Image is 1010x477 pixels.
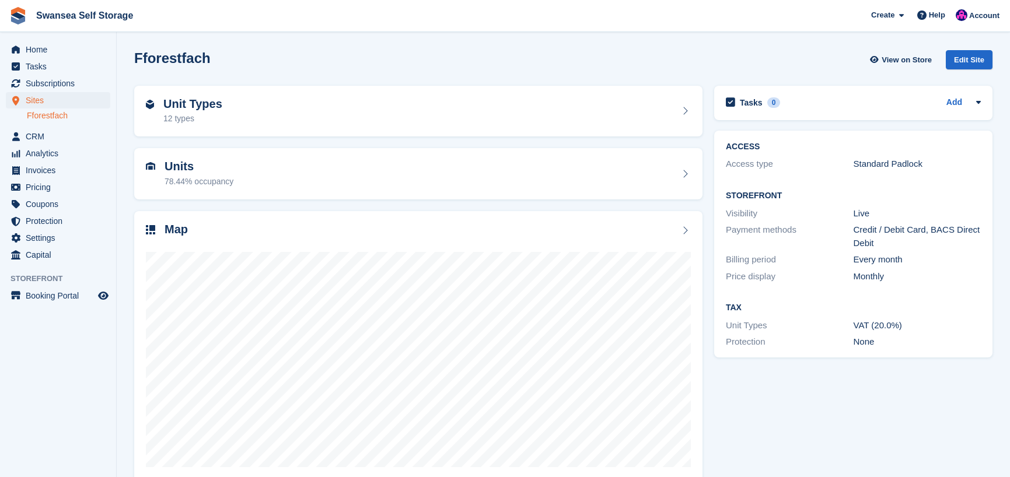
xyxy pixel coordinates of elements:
a: menu [6,196,110,212]
div: Live [854,207,981,220]
a: menu [6,92,110,108]
span: Protection [26,213,96,229]
a: Preview store [96,289,110,303]
a: Units 78.44% occupancy [134,148,703,199]
h2: Map [165,223,188,236]
img: map-icn-33ee37083ee616e46c38cad1a60f524a97daa1e2b2c8c0bc3eb3415660979fc1.svg [146,225,155,234]
img: unit-icn-7be61d7bf1b0ce9d3e12c5938cc71ed9869f7b940bace4675aadf7bd6d80202e.svg [146,162,155,170]
a: Add [946,96,962,110]
div: Billing period [726,253,854,266]
span: CRM [26,128,96,145]
a: menu [6,162,110,178]
h2: Tax [726,303,981,313]
img: unit-type-icn-2b2737a686de81e16bb02015468b77c625bbabd49415b5ef34ead5e3b44a266d.svg [146,100,154,109]
a: menu [6,287,110,304]
div: 12 types [163,113,222,125]
span: View on Store [882,54,932,66]
span: Create [871,9,894,21]
span: Help [929,9,945,21]
div: Every month [854,253,981,266]
span: Storefront [11,273,116,285]
img: Donna Davies [956,9,967,21]
div: Unit Types [726,319,854,332]
h2: Units [165,160,233,173]
span: Capital [26,247,96,263]
a: menu [6,213,110,229]
a: menu [6,58,110,75]
span: Settings [26,230,96,246]
span: Home [26,41,96,58]
a: Swansea Self Storage [32,6,138,25]
span: Analytics [26,145,96,162]
a: Edit Site [946,50,992,74]
span: Invoices [26,162,96,178]
a: menu [6,179,110,195]
a: menu [6,41,110,58]
div: Payment methods [726,223,854,250]
div: None [854,335,981,349]
span: Subscriptions [26,75,96,92]
span: Pricing [26,179,96,195]
img: stora-icon-8386f47178a22dfd0bd8f6a31ec36ba5ce8667c1dd55bd0f319d3a0aa187defe.svg [9,7,27,24]
div: Visibility [726,207,854,220]
span: Sites [26,92,96,108]
span: Booking Portal [26,287,96,304]
span: Account [969,10,999,22]
div: Standard Padlock [854,157,981,171]
div: VAT (20.0%) [854,319,981,332]
div: 78.44% occupancy [165,176,233,188]
div: Price display [726,270,854,283]
div: Edit Site [946,50,992,69]
div: Access type [726,157,854,171]
div: Credit / Debit Card, BACS Direct Debit [854,223,981,250]
h2: Fforestfach [134,50,211,66]
a: Fforestfach [27,110,110,121]
h2: ACCESS [726,142,981,152]
h2: Tasks [740,97,763,108]
a: menu [6,145,110,162]
a: menu [6,128,110,145]
h2: Storefront [726,191,981,201]
div: Protection [726,335,854,349]
div: 0 [767,97,781,108]
span: Tasks [26,58,96,75]
a: menu [6,247,110,263]
a: Unit Types 12 types [134,86,703,137]
a: View on Store [868,50,936,69]
span: Coupons [26,196,96,212]
h2: Unit Types [163,97,222,111]
a: menu [6,75,110,92]
div: Monthly [854,270,981,283]
a: menu [6,230,110,246]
